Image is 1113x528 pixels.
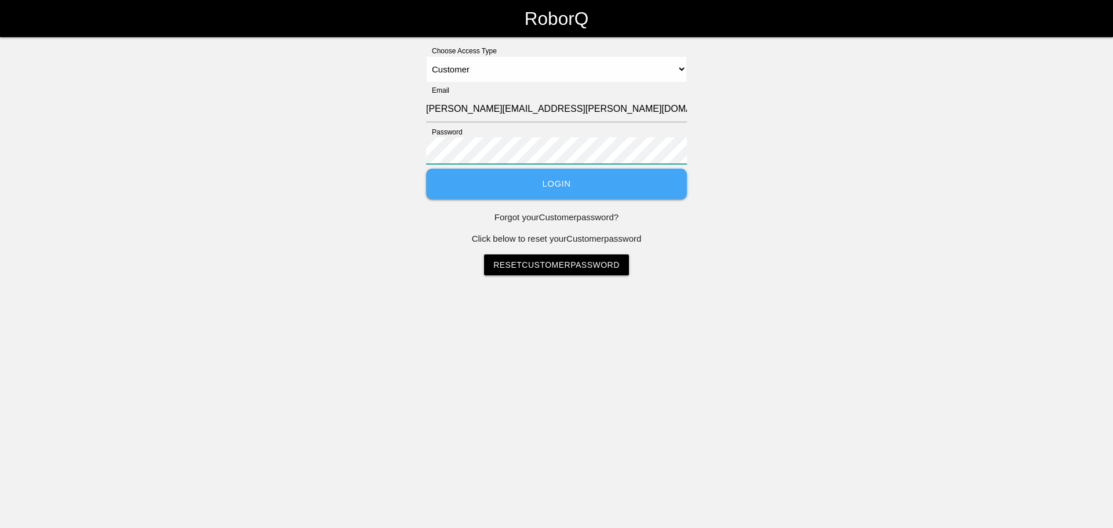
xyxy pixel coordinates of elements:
p: Click below to reset your Customer password [426,232,687,246]
a: ResetCustomerPassword [484,254,629,275]
label: Email [426,85,449,96]
label: Choose Access Type [426,46,497,56]
p: Forgot your Customer password? [426,211,687,224]
label: Password [426,127,463,137]
button: Login [426,169,687,199]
